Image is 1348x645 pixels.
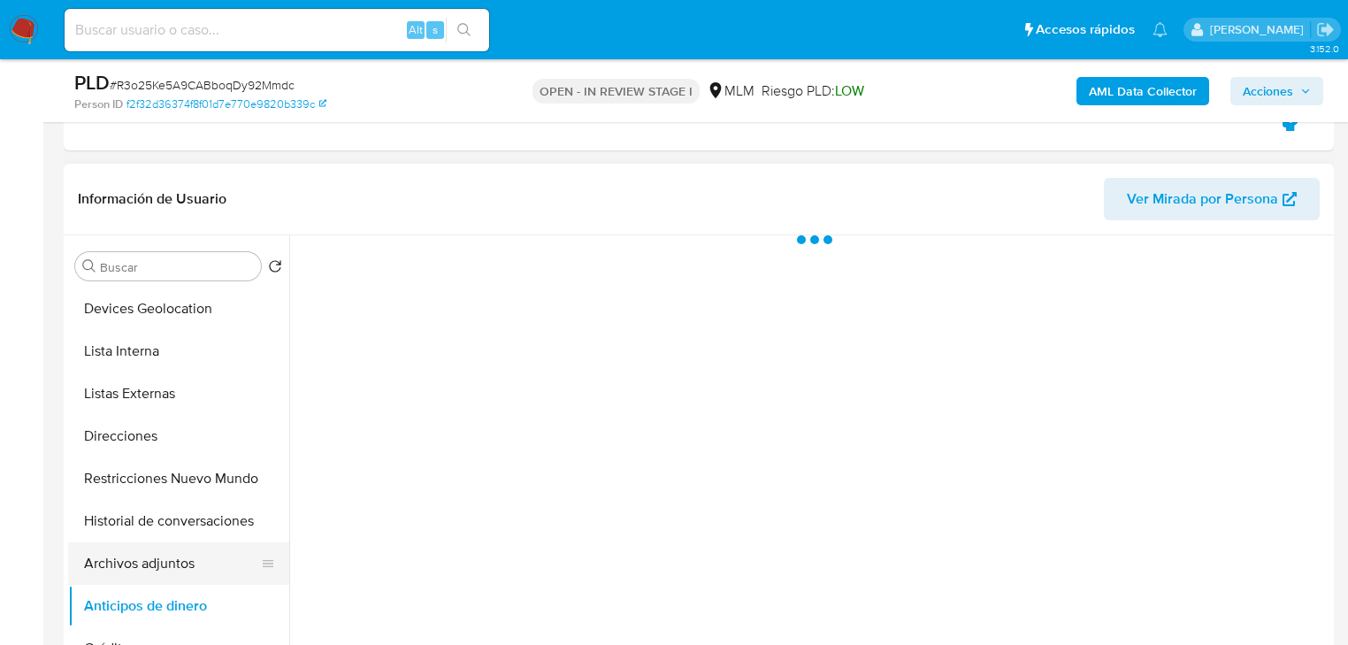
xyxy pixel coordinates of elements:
[433,21,438,38] span: s
[68,585,289,627] button: Anticipos de dinero
[78,190,226,208] h1: Información de Usuario
[68,288,289,330] button: Devices Geolocation
[1210,21,1310,38] p: michelleangelica.rodriguez@mercadolibre.com.mx
[1310,42,1339,56] span: 3.152.0
[110,76,295,94] span: # R3o25Ke5A9CABboqDy92Mmdc
[74,68,110,96] b: PLD
[1076,77,1209,105] button: AML Data Collector
[126,96,326,112] a: f2f32d36374f8f01d7e770e9820b339c
[68,372,289,415] button: Listas Externas
[68,415,289,457] button: Direcciones
[82,259,96,273] button: Buscar
[68,542,275,585] button: Archivos adjuntos
[1230,77,1323,105] button: Acciones
[707,81,754,101] div: MLM
[1127,178,1278,220] span: Ver Mirada por Persona
[1243,77,1293,105] span: Acciones
[65,19,489,42] input: Buscar usuario o caso...
[1104,178,1320,220] button: Ver Mirada por Persona
[1316,20,1335,39] a: Salir
[68,330,289,372] button: Lista Interna
[532,79,700,104] p: OPEN - IN REVIEW STAGE I
[68,457,289,500] button: Restricciones Nuevo Mundo
[1036,20,1135,39] span: Accesos rápidos
[446,18,482,42] button: search-icon
[100,259,254,275] input: Buscar
[268,259,282,279] button: Volver al orden por defecto
[762,81,864,101] span: Riesgo PLD:
[835,81,864,101] span: LOW
[409,21,423,38] span: Alt
[68,500,289,542] button: Historial de conversaciones
[1089,77,1197,105] b: AML Data Collector
[1153,22,1168,37] a: Notificaciones
[74,96,123,112] b: Person ID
